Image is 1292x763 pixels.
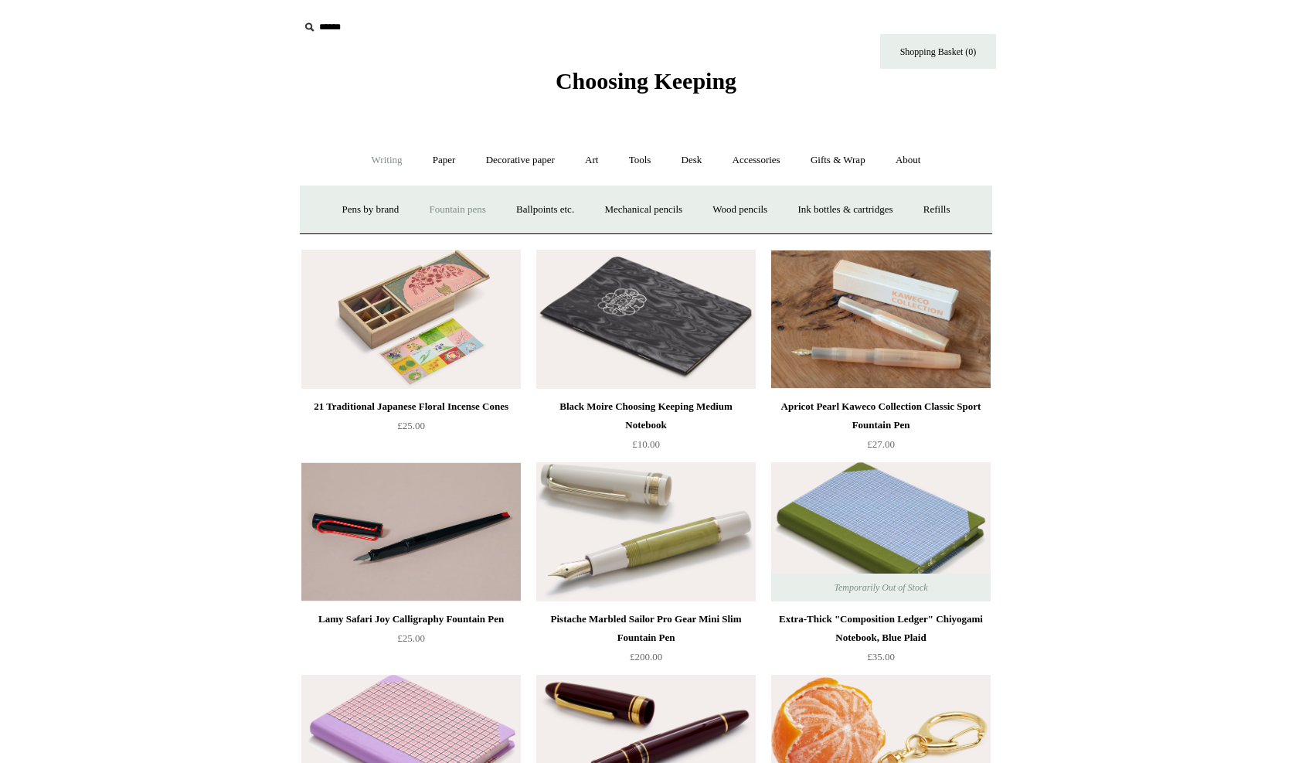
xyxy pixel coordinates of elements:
span: £10.00 [632,438,660,450]
a: Fountain pens [415,189,499,230]
a: 21 Traditional Japanese Floral Incense Cones 21 Traditional Japanese Floral Incense Cones [301,250,521,389]
a: 21 Traditional Japanese Floral Incense Cones £25.00 [301,397,521,461]
a: Decorative paper [472,140,569,181]
div: Black Moire Choosing Keeping Medium Notebook [540,397,752,434]
a: Pistache Marbled Sailor Pro Gear Mini Slim Fountain Pen Pistache Marbled Sailor Pro Gear Mini Sli... [536,462,756,601]
a: Writing [358,140,416,181]
a: Lamy Safari Joy Calligraphy Fountain Pen Lamy Safari Joy Calligraphy Fountain Pen [301,462,521,601]
a: Pens by brand [328,189,413,230]
span: Choosing Keeping [556,68,736,94]
div: Apricot Pearl Kaweco Collection Classic Sport Fountain Pen [775,397,987,434]
a: Extra-Thick "Composition Ledger" Chiyogami Notebook, Blue Plaid Extra-Thick "Composition Ledger" ... [771,462,991,601]
a: Extra-Thick "Composition Ledger" Chiyogami Notebook, Blue Plaid £35.00 [771,610,991,673]
a: Pistache Marbled Sailor Pro Gear Mini Slim Fountain Pen £200.00 [536,610,756,673]
a: Mechanical pencils [590,189,696,230]
a: Black Moire Choosing Keeping Medium Notebook £10.00 [536,397,756,461]
a: Ballpoints etc. [502,189,588,230]
img: Pistache Marbled Sailor Pro Gear Mini Slim Fountain Pen [536,462,756,601]
img: Extra-Thick "Composition Ledger" Chiyogami Notebook, Blue Plaid [771,462,991,601]
span: £27.00 [867,438,895,450]
a: Apricot Pearl Kaweco Collection Classic Sport Fountain Pen £27.00 [771,397,991,461]
a: Wood pencils [699,189,781,230]
img: Apricot Pearl Kaweco Collection Classic Sport Fountain Pen [771,250,991,389]
div: Lamy Safari Joy Calligraphy Fountain Pen [305,610,517,628]
a: Desk [668,140,716,181]
a: Paper [419,140,470,181]
span: £200.00 [630,651,662,663]
img: 21 Traditional Japanese Floral Incense Cones [301,250,521,389]
a: Ink bottles & cartridges [784,189,906,230]
div: Pistache Marbled Sailor Pro Gear Mini Slim Fountain Pen [540,610,752,647]
span: £35.00 [867,651,895,663]
a: Accessories [719,140,794,181]
a: Choosing Keeping [556,80,736,91]
a: Tools [615,140,665,181]
span: £25.00 [397,420,425,431]
a: About [882,140,935,181]
span: £25.00 [397,632,425,644]
span: Temporarily Out of Stock [818,574,943,601]
img: Black Moire Choosing Keeping Medium Notebook [536,250,756,389]
a: Lamy Safari Joy Calligraphy Fountain Pen £25.00 [301,610,521,673]
a: Shopping Basket (0) [880,34,996,69]
a: Apricot Pearl Kaweco Collection Classic Sport Fountain Pen Apricot Pearl Kaweco Collection Classi... [771,250,991,389]
div: 21 Traditional Japanese Floral Incense Cones [305,397,517,416]
a: Black Moire Choosing Keeping Medium Notebook Black Moire Choosing Keeping Medium Notebook [536,250,756,389]
a: Refills [909,189,964,230]
div: Extra-Thick "Composition Ledger" Chiyogami Notebook, Blue Plaid [775,610,987,647]
a: Gifts & Wrap [797,140,879,181]
img: Lamy Safari Joy Calligraphy Fountain Pen [301,462,521,601]
a: Art [571,140,612,181]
